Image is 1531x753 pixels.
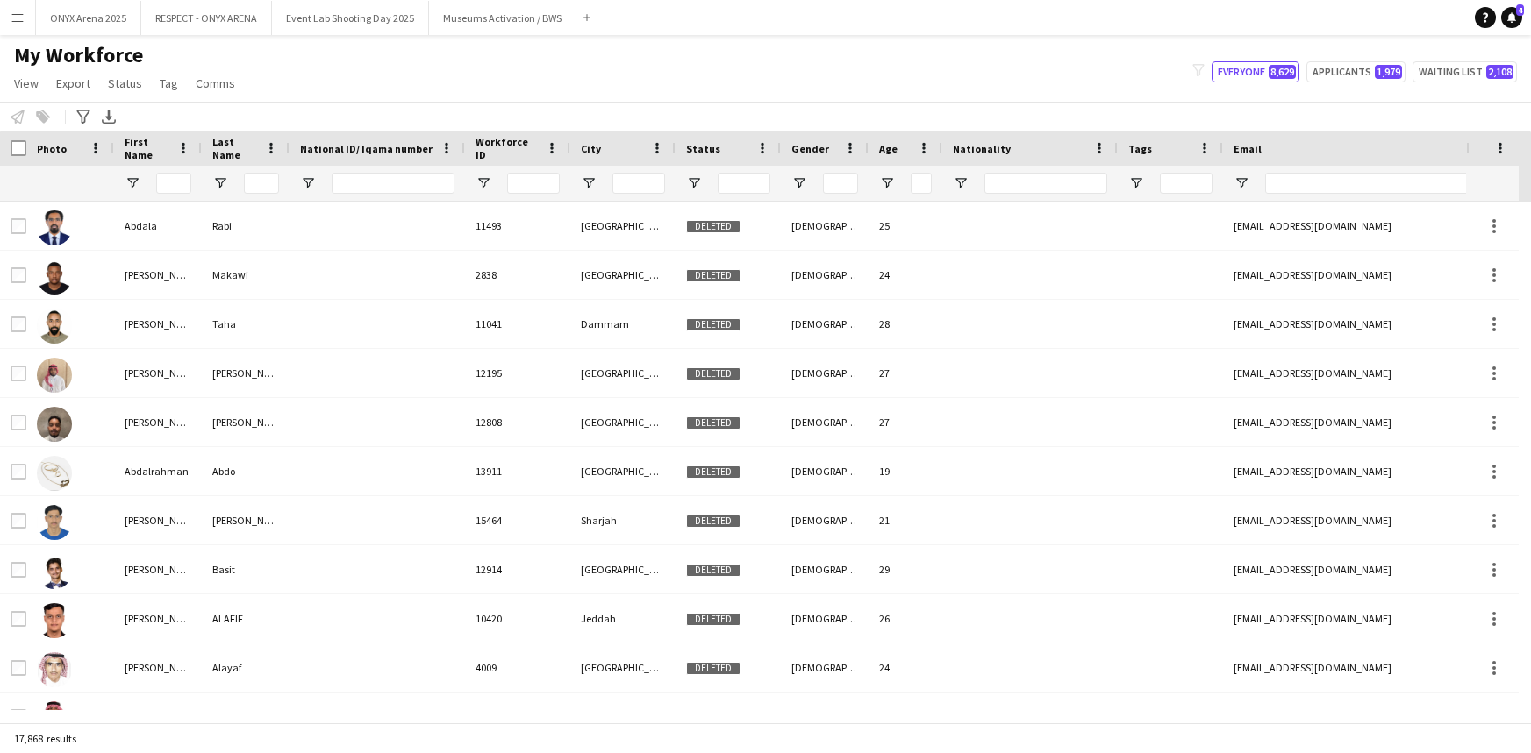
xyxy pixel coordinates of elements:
[212,175,228,191] button: Open Filter Menu
[196,75,235,91] span: Comms
[7,72,46,95] a: View
[114,349,202,397] div: [PERSON_NAME]
[1413,61,1517,82] button: Waiting list2,108
[101,72,149,95] a: Status
[332,173,454,194] input: National ID/ Iqama number Filter Input
[202,349,290,397] div: [PERSON_NAME]
[300,175,316,191] button: Open Filter Menu
[114,447,202,495] div: Abdalrahman
[114,202,202,250] div: Abdala
[37,210,72,245] img: Abdala Rabi
[781,496,869,544] div: [DEMOGRAPHIC_DATA]
[108,75,142,91] span: Status
[686,515,740,528] span: Deleted
[869,643,942,692] div: 24
[37,701,72,736] img: Abdulaziz Alhumaidani
[114,643,202,692] div: [PERSON_NAME]
[114,300,202,348] div: [PERSON_NAME]
[781,693,869,741] div: [DEMOGRAPHIC_DATA]
[98,106,119,127] app-action-btn: Export XLSX
[125,175,140,191] button: Open Filter Menu
[953,142,1011,155] span: Nationality
[300,142,433,155] span: National ID/ Iqama number
[570,693,676,741] div: [GEOGRAPHIC_DATA]
[1269,65,1296,79] span: 8,629
[11,611,26,627] input: Row Selection is disabled for this row (unchecked)
[202,202,290,250] div: Rabi
[869,300,942,348] div: 28
[56,75,90,91] span: Export
[581,175,597,191] button: Open Filter Menu
[11,513,26,529] input: Row Selection is disabled for this row (unchecked)
[36,1,141,35] button: ONYX Arena 2025
[686,416,740,430] span: Deleted
[202,545,290,593] div: Basit
[114,693,202,741] div: [PERSON_NAME]
[1375,65,1402,79] span: 1,979
[37,505,72,540] img: Abdul aziz Mohammad
[212,135,258,161] span: Last Name
[141,1,272,35] button: RESPECT - ONYX ARENA
[869,398,942,446] div: 27
[465,496,570,544] div: 15464
[11,267,26,283] input: Row Selection is disabled for this row (unchecked)
[686,564,740,577] span: Deleted
[465,349,570,397] div: 12195
[1128,142,1152,155] span: Tags
[37,407,72,442] img: Abdallah Babiker
[781,202,869,250] div: [DEMOGRAPHIC_DATA]
[465,251,570,299] div: 2838
[465,202,570,250] div: 11493
[14,42,143,68] span: My Workforce
[1234,142,1262,155] span: Email
[1501,7,1522,28] a: 4
[686,613,740,626] span: Deleted
[879,175,895,191] button: Open Filter Menu
[37,142,67,155] span: Photo
[465,398,570,446] div: 12808
[686,269,740,282] span: Deleted
[581,142,601,155] span: City
[1160,173,1213,194] input: Tags Filter Input
[202,447,290,495] div: Abdo
[879,142,898,155] span: Age
[37,554,72,589] img: Abdul Basit
[781,398,869,446] div: [DEMOGRAPHIC_DATA]
[570,594,676,643] div: Jeddah
[612,173,665,194] input: City Filter Input
[202,643,290,692] div: Alayaf
[160,75,178,91] span: Tag
[202,251,290,299] div: Makawi
[570,447,676,495] div: [GEOGRAPHIC_DATA]
[14,75,39,91] span: View
[570,300,676,348] div: Dammam
[791,142,829,155] span: Gender
[202,594,290,643] div: ALAFIF
[153,72,185,95] a: Tag
[686,662,740,675] span: Deleted
[718,173,770,194] input: Status Filter Input
[476,135,539,161] span: Workforce ID
[823,173,858,194] input: Gender Filter Input
[37,309,72,344] img: Abdalla Taha
[125,135,170,161] span: First Name
[1212,61,1299,82] button: Everyone8,629
[37,358,72,393] img: Abdallah Babiker
[570,496,676,544] div: Sharjah
[869,693,942,741] div: 28
[781,594,869,643] div: [DEMOGRAPHIC_DATA]
[37,652,72,687] img: Abdulaziz Alayaf
[570,349,676,397] div: [GEOGRAPHIC_DATA]
[781,300,869,348] div: [DEMOGRAPHIC_DATA]
[11,415,26,430] input: Row Selection is disabled for this row (unchecked)
[869,349,942,397] div: 27
[791,175,807,191] button: Open Filter Menu
[1516,4,1524,16] span: 4
[984,173,1107,194] input: Nationality Filter Input
[570,398,676,446] div: [GEOGRAPHIC_DATA]
[11,709,26,725] input: Row Selection is disabled for this row (unchecked)
[11,316,26,332] input: Row Selection is disabled for this row (unchecked)
[570,643,676,692] div: [GEOGRAPHIC_DATA]
[114,398,202,446] div: [PERSON_NAME]
[429,1,576,35] button: Museums Activation / BWS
